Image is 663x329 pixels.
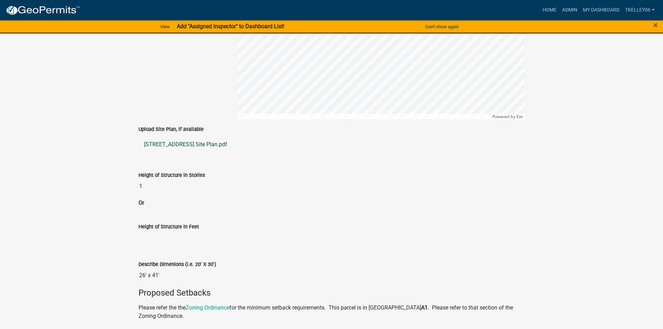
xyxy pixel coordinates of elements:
[139,173,205,178] label: Height of Structure in Stories
[139,262,216,267] label: Describe Dimenions (i.e. 20' X 30')
[186,304,229,311] a: Zoning Ordinance
[139,136,525,153] a: [STREET_ADDRESS] Site Plan.pdf
[653,20,658,30] span: ×
[177,23,284,30] strong: Add "Assigned Inspector" to Dashboard List!
[423,21,461,32] button: Don't show again
[580,3,622,17] a: My Dashboard
[540,3,559,17] a: Home
[491,114,525,119] div: Powered by
[421,304,428,311] strong: A1
[139,225,199,229] label: Height of Structure in Feet
[653,21,658,29] button: Close
[139,127,204,132] label: Upload Site Plan, if available
[139,288,525,298] h4: Proposed Setbacks
[139,199,144,206] strong: Or
[516,114,523,119] a: Esri
[559,3,580,17] a: Admin
[139,304,525,320] p: Please refer the the for the minimum setback requirements. This parcel is in [GEOGRAPHIC_DATA] . ...
[622,3,657,17] a: Tkelley06
[157,21,173,32] a: View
